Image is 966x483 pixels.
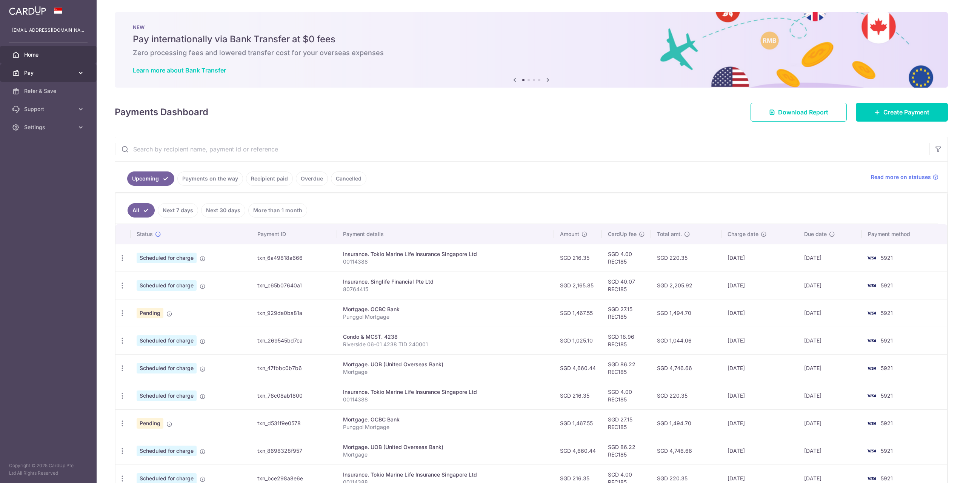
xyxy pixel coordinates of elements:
[657,230,682,238] span: Total amt.
[881,282,893,289] span: 5921
[343,368,548,376] p: Mortgage
[798,327,862,354] td: [DATE]
[24,69,74,77] span: Pay
[331,171,366,186] a: Cancelled
[177,171,243,186] a: Payments on the way
[343,278,548,285] div: Insurance. Singlife Financial Pte Ltd
[554,299,602,327] td: SGD 1,467.55
[158,203,198,218] a: Next 7 days
[343,423,548,431] p: Punggol Mortgage
[864,364,879,373] img: Bank Card
[871,173,931,181] span: Read more on statuses
[343,416,548,423] div: Mortgage. OCBC Bank
[133,33,930,45] h5: Pay internationally via Bank Transfer at $0 fees
[9,6,46,15] img: CardUp
[343,471,548,478] div: Insurance. Tokio Marine Life Insurance Singapore Ltd
[798,409,862,437] td: [DATE]
[602,299,651,327] td: SGD 27.15 REC185
[554,272,602,299] td: SGD 2,165.85
[201,203,245,218] a: Next 30 days
[798,244,862,272] td: [DATE]
[602,382,651,409] td: SGD 4.00 REC185
[864,336,879,345] img: Bank Card
[115,105,208,119] h4: Payments Dashboard
[343,313,548,321] p: Punggol Mortgage
[864,419,879,428] img: Bank Card
[651,354,721,382] td: SGD 4,746.66
[137,308,163,318] span: Pending
[721,272,798,299] td: [DATE]
[251,327,337,354] td: txn_269545bd7ca
[798,272,862,299] td: [DATE]
[24,123,74,131] span: Settings
[137,230,153,238] span: Status
[248,203,307,218] a: More than 1 month
[602,272,651,299] td: SGD 40.07 REC185
[883,108,929,117] span: Create Payment
[881,365,893,371] span: 5921
[602,437,651,464] td: SGD 86.22 REC185
[856,103,948,122] a: Create Payment
[128,203,155,218] a: All
[115,12,948,88] img: Bank transfer banner
[602,327,651,354] td: SGD 18.96 REC185
[721,437,798,464] td: [DATE]
[133,66,226,74] a: Learn more about Bank Transfer
[554,244,602,272] td: SGD 216.35
[137,253,197,263] span: Scheduled for charge
[296,171,328,186] a: Overdue
[651,409,721,437] td: SGD 1,494.70
[864,281,879,290] img: Bank Card
[251,224,337,244] th: Payment ID
[133,48,930,57] h6: Zero processing fees and lowered transfer cost for your overseas expenses
[721,409,798,437] td: [DATE]
[343,451,548,458] p: Mortgage
[251,272,337,299] td: txn_c65b07640a1
[251,382,337,409] td: txn_76c08ab1800
[602,354,651,382] td: SGD 86.22 REC185
[560,230,579,238] span: Amount
[24,51,74,59] span: Home
[115,137,929,161] input: Search by recipient name, payment id or reference
[343,341,548,348] p: Riverside 06-01 4238 TID 240001
[343,258,548,265] p: 00114388
[554,354,602,382] td: SGD 4,660.44
[554,382,602,409] td: SGD 216.35
[246,171,293,186] a: Recipient paid
[251,437,337,464] td: txn_8698328f957
[804,230,827,238] span: Due date
[798,299,862,327] td: [DATE]
[651,327,721,354] td: SGD 1,044.06
[137,446,197,456] span: Scheduled for charge
[751,103,847,122] a: Download Report
[651,244,721,272] td: SGD 220.35
[864,446,879,455] img: Bank Card
[721,382,798,409] td: [DATE]
[881,310,893,316] span: 5921
[343,250,548,258] div: Insurance. Tokio Marine Life Insurance Singapore Ltd
[137,335,197,346] span: Scheduled for charge
[12,26,85,34] p: [EMAIL_ADDRESS][DOMAIN_NAME]
[864,309,879,318] img: Bank Card
[721,327,798,354] td: [DATE]
[343,361,548,368] div: Mortgage. UOB (United Overseas Bank)
[798,382,862,409] td: [DATE]
[602,244,651,272] td: SGD 4.00 REC185
[651,382,721,409] td: SGD 220.35
[721,299,798,327] td: [DATE]
[337,224,554,244] th: Payment details
[343,388,548,396] div: Insurance. Tokio Marine Life Insurance Singapore Ltd
[251,409,337,437] td: txn_d531f9e0578
[127,171,174,186] a: Upcoming
[721,354,798,382] td: [DATE]
[137,390,197,401] span: Scheduled for charge
[554,409,602,437] td: SGD 1,467.55
[343,285,548,293] p: 80764415
[137,418,163,429] span: Pending
[798,437,862,464] td: [DATE]
[133,24,930,30] p: NEW
[728,230,758,238] span: Charge date
[554,327,602,354] td: SGD 1,025.10
[798,354,862,382] td: [DATE]
[651,299,721,327] td: SGD 1,494.70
